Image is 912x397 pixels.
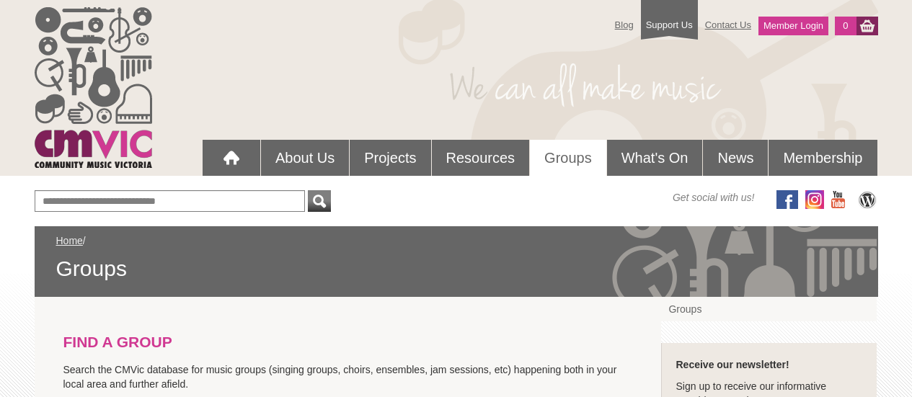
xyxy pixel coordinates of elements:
a: Contact Us [698,12,758,37]
a: Membership [769,140,877,176]
a: News [703,140,768,176]
img: icon-instagram.png [805,190,824,209]
a: Groups [530,140,606,176]
strong: Receive our newsletter! [676,359,789,370]
strong: FIND A GROUP [63,334,172,350]
a: 0 [835,17,856,35]
span: Get social with us! [673,190,755,205]
a: About Us [261,140,349,176]
a: Projects [350,140,430,176]
p: Search the CMVic database for music groups (singing groups, choirs, ensembles, jam sessions, etc)... [63,362,633,391]
a: Groups [661,297,877,321]
a: Blog [608,12,641,37]
a: Member Login [758,17,828,35]
span: Groups [56,255,856,282]
a: What's On [607,140,703,176]
a: Resources [432,140,530,176]
a: Home [56,235,83,246]
div: / [56,233,856,282]
img: cmvic_logo.png [35,7,152,168]
img: CMVic Blog [856,190,878,209]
